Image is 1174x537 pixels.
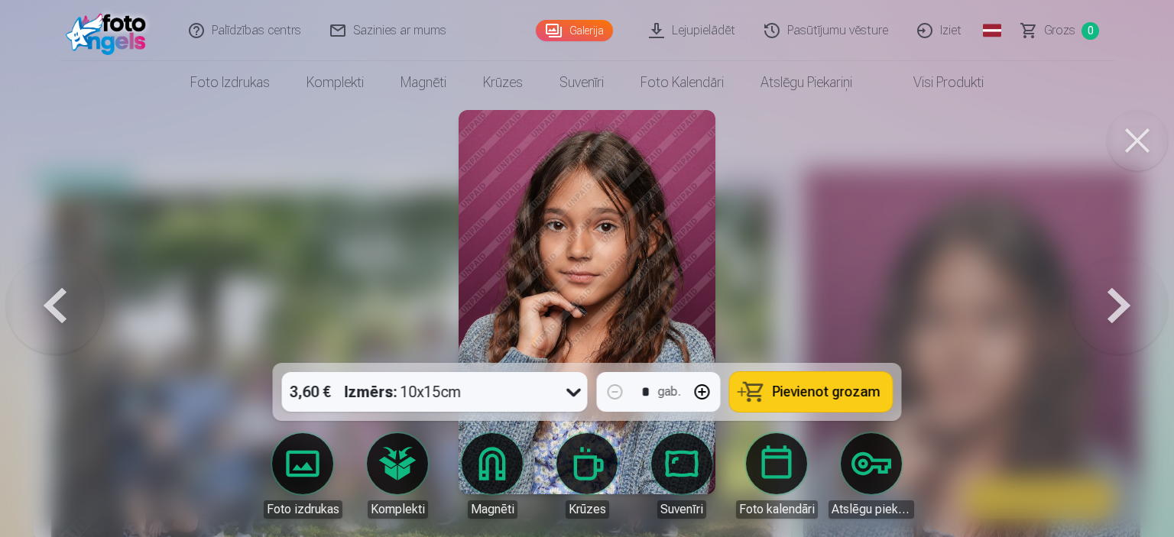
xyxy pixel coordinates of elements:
[773,385,880,399] span: Pievienot grozam
[734,433,819,519] a: Foto kalendāri
[544,433,630,519] a: Krūzes
[730,372,893,412] button: Pievienot grozam
[829,500,914,519] div: Atslēgu piekariņi
[465,61,541,104] a: Krūzes
[871,61,1002,104] a: Visi produkti
[622,61,742,104] a: Foto kalendāri
[355,433,440,519] a: Komplekti
[1082,22,1099,40] span: 0
[566,500,609,519] div: Krūzes
[260,433,345,519] a: Foto izdrukas
[742,61,871,104] a: Atslēgu piekariņi
[657,500,706,519] div: Suvenīri
[368,500,428,519] div: Komplekti
[658,383,681,401] div: gab.
[736,500,818,519] div: Foto kalendāri
[264,500,342,519] div: Foto izdrukas
[829,433,914,519] a: Atslēgu piekariņi
[288,61,382,104] a: Komplekti
[449,433,535,519] a: Magnēti
[541,61,622,104] a: Suvenīri
[345,381,397,403] strong: Izmērs :
[282,372,339,412] div: 3,60 €
[172,61,288,104] a: Foto izdrukas
[66,6,154,55] img: /fa1
[382,61,465,104] a: Magnēti
[1044,21,1075,40] span: Grozs
[468,500,517,519] div: Magnēti
[345,372,462,412] div: 10x15cm
[536,20,613,41] a: Galerija
[639,433,725,519] a: Suvenīri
